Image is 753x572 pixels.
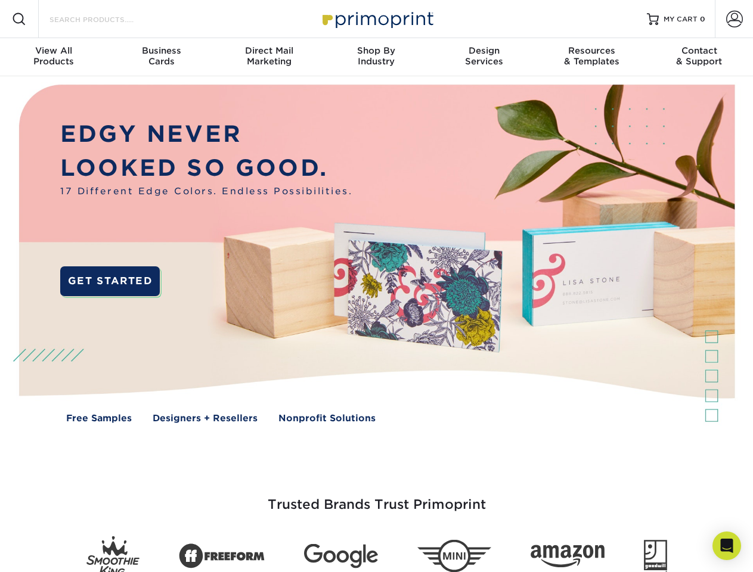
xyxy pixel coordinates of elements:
img: Primoprint [317,6,436,32]
img: Goodwill [644,540,667,572]
div: Cards [107,45,215,67]
a: Free Samples [66,412,132,425]
div: Marketing [215,45,323,67]
span: Design [430,45,538,56]
span: Resources [538,45,645,56]
div: & Templates [538,45,645,67]
a: Designers + Resellers [153,412,258,425]
span: 17 Different Edge Colors. Endless Possibilities. [60,185,352,198]
span: 0 [700,15,705,23]
img: Amazon [531,545,605,568]
span: Shop By [323,45,430,56]
div: & Support [646,45,753,67]
p: EDGY NEVER [60,117,352,151]
h3: Trusted Brands Trust Primoprint [28,468,726,527]
a: Shop ByIndustry [323,38,430,76]
div: Services [430,45,538,67]
span: Direct Mail [215,45,323,56]
div: Open Intercom Messenger [712,531,741,560]
div: Industry [323,45,430,67]
a: Contact& Support [646,38,753,76]
a: Nonprofit Solutions [278,412,376,425]
input: SEARCH PRODUCTS..... [48,12,165,26]
a: BusinessCards [107,38,215,76]
a: Direct MailMarketing [215,38,323,76]
span: MY CART [664,14,698,24]
img: Google [304,544,378,568]
a: DesignServices [430,38,538,76]
p: LOOKED SO GOOD. [60,151,352,185]
a: GET STARTED [60,266,160,296]
a: Resources& Templates [538,38,645,76]
span: Contact [646,45,753,56]
span: Business [107,45,215,56]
